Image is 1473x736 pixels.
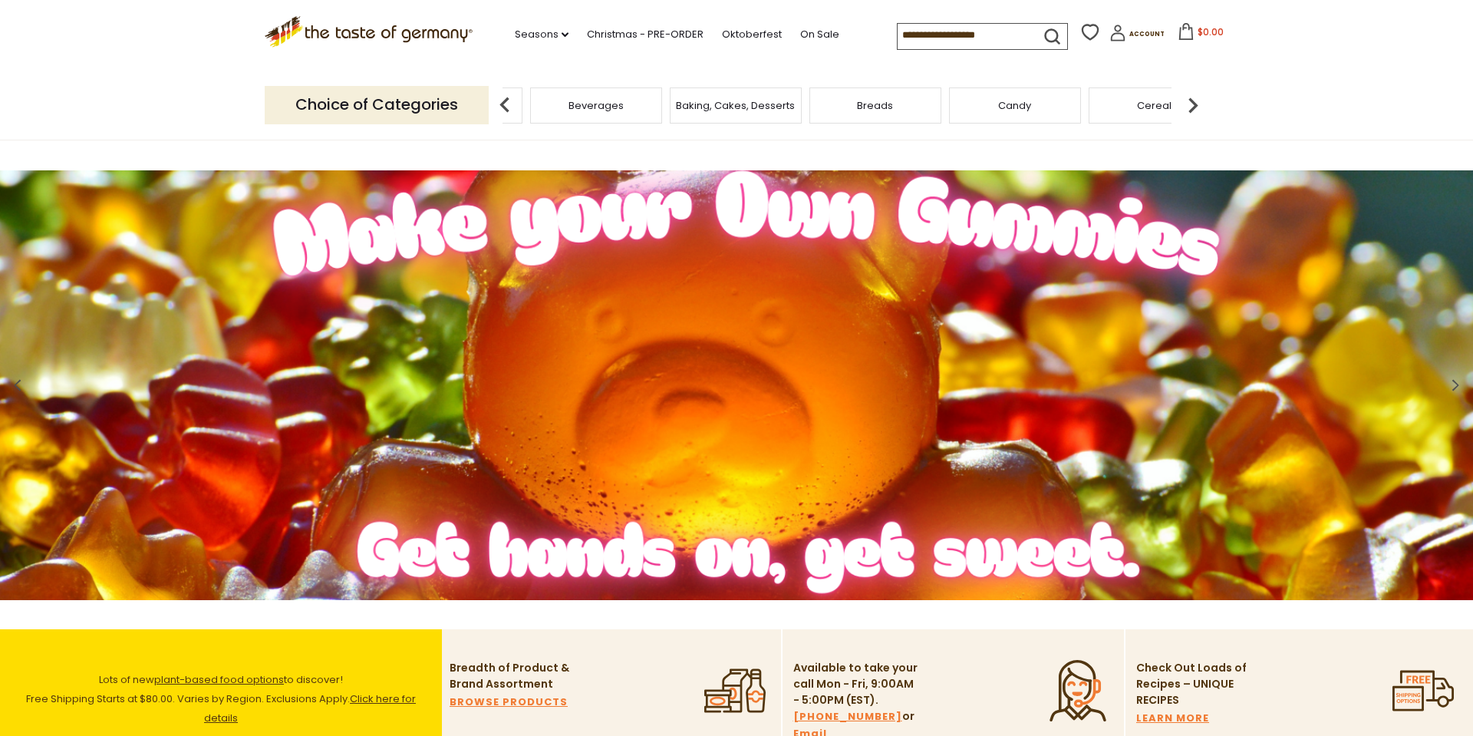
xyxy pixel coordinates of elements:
[998,100,1031,111] a: Candy
[154,672,284,687] a: plant-based food options
[450,694,568,711] a: BROWSE PRODUCTS
[1137,100,1171,111] a: Cereal
[1109,25,1165,47] a: Account
[1136,660,1247,708] p: Check Out Loads of Recipes – UNIQUE RECIPES
[515,26,568,43] a: Seasons
[1129,30,1165,38] span: Account
[1168,23,1233,46] button: $0.00
[568,100,624,111] a: Beverages
[204,691,416,725] a: Click here for details
[26,672,416,725] span: Lots of new to discover! Free Shipping Starts at $80.00. Varies by Region. Exclusions Apply.
[1198,25,1224,38] span: $0.00
[676,100,795,111] a: Baking, Cakes, Desserts
[450,660,576,692] p: Breadth of Product & Brand Assortment
[722,26,782,43] a: Oktoberfest
[1178,90,1208,120] img: next arrow
[1136,710,1209,727] a: LEARN MORE
[793,708,902,725] a: [PHONE_NUMBER]
[800,26,839,43] a: On Sale
[265,86,489,124] p: Choice of Categories
[587,26,704,43] a: Christmas - PRE-ORDER
[857,100,893,111] a: Breads
[489,90,520,120] img: previous arrow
